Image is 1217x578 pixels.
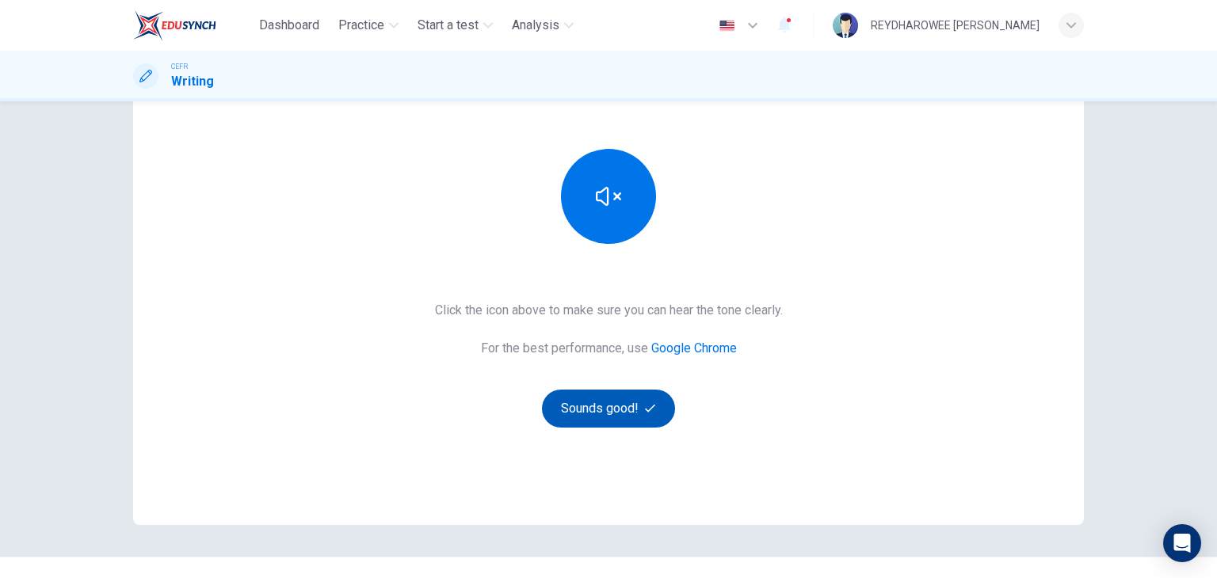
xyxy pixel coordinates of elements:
[338,16,384,35] span: Practice
[717,20,737,32] img: en
[833,13,858,38] img: Profile picture
[418,16,479,35] span: Start a test
[1163,524,1201,562] div: Open Intercom Messenger
[259,16,319,35] span: Dashboard
[651,340,737,356] a: Google Chrome
[871,16,1040,35] div: REYDHAROWEE [PERSON_NAME]
[512,16,559,35] span: Analysis
[133,10,216,41] img: EduSynch logo
[133,10,253,41] a: EduSynch logo
[411,11,499,40] button: Start a test
[505,11,580,40] button: Analysis
[171,72,214,91] h1: Writing
[435,301,783,320] h6: Click the icon above to make sure you can hear the tone clearly.
[171,61,188,72] span: CEFR
[332,11,405,40] button: Practice
[253,11,326,40] button: Dashboard
[481,339,737,358] h6: For the best performance, use
[542,390,675,428] button: Sounds good!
